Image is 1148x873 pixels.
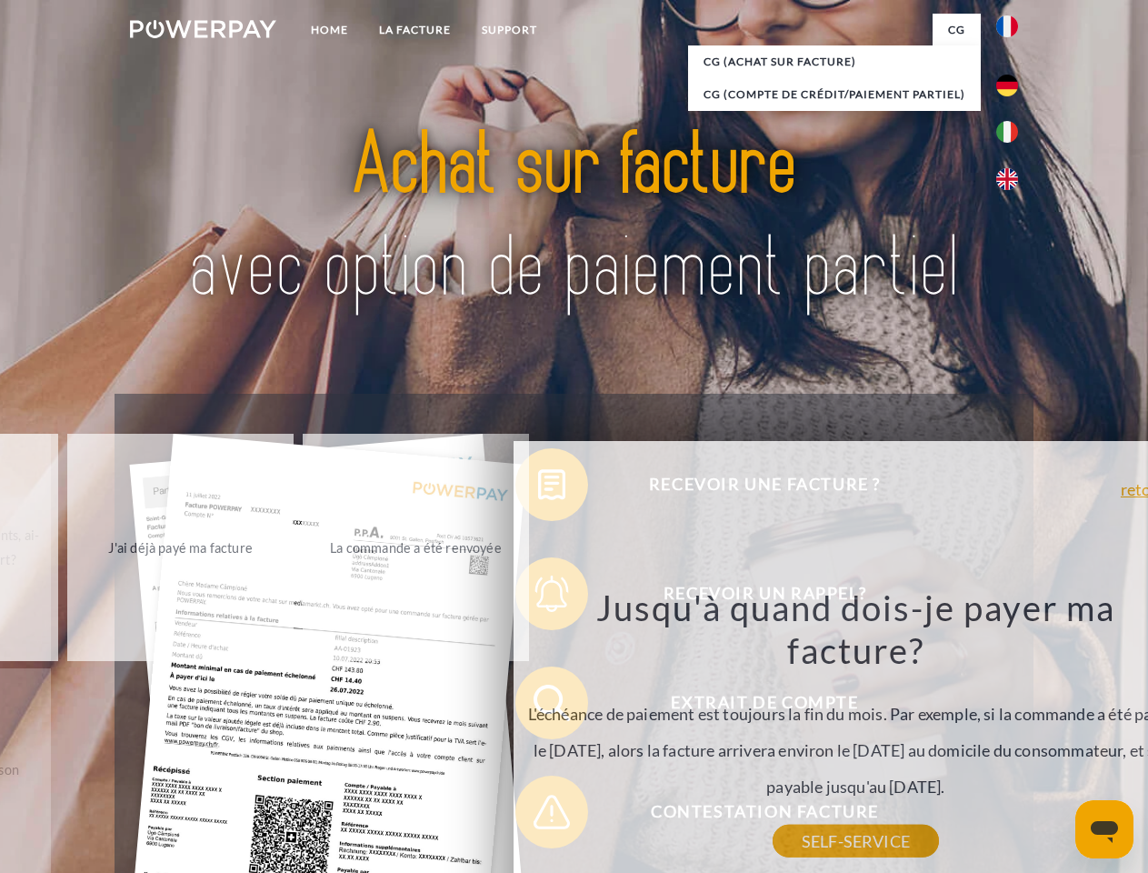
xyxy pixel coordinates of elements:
img: title-powerpay_fr.svg [174,87,974,348]
a: SELF-SERVICE [773,825,939,858]
a: CG (Compte de crédit/paiement partiel) [688,78,981,111]
img: it [996,121,1018,143]
a: CG [933,14,981,46]
img: de [996,75,1018,96]
a: Support [466,14,553,46]
a: Home [295,14,364,46]
div: La commande a été renvoyée [314,535,518,559]
img: en [996,168,1018,190]
a: CG (achat sur facture) [688,45,981,78]
a: LA FACTURE [364,14,466,46]
div: J'ai déjà payé ma facture [78,535,283,559]
iframe: Bouton de lancement de la fenêtre de messagerie [1075,800,1133,858]
img: fr [996,15,1018,37]
img: logo-powerpay-white.svg [130,20,276,38]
